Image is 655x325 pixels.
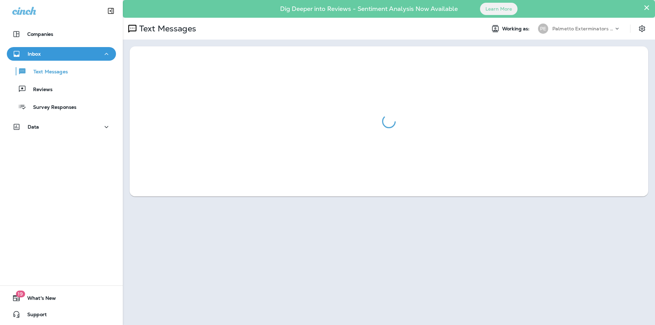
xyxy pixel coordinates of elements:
p: Text Messages [136,24,196,34]
button: Learn More [480,3,518,15]
button: Collapse Sidebar [101,4,120,18]
button: Inbox [7,47,116,61]
button: Reviews [7,82,116,96]
button: Close [643,2,650,13]
p: Text Messages [27,69,68,75]
span: What's New [20,295,56,304]
p: Palmetto Exterminators LLC [552,26,614,31]
p: Companies [27,31,53,37]
button: Companies [7,27,116,41]
p: Dig Deeper into Reviews - Sentiment Analysis Now Available [260,8,478,10]
button: Survey Responses [7,100,116,114]
button: Text Messages [7,64,116,78]
p: Survey Responses [26,104,76,111]
span: Support [20,312,47,320]
p: Inbox [28,51,41,57]
button: Data [7,120,116,134]
button: 19What's New [7,291,116,305]
p: Data [28,124,39,130]
span: 19 [16,291,25,297]
span: Working as: [502,26,531,32]
p: Reviews [26,87,53,93]
button: Settings [636,23,648,35]
button: Support [7,308,116,321]
div: PE [538,24,548,34]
